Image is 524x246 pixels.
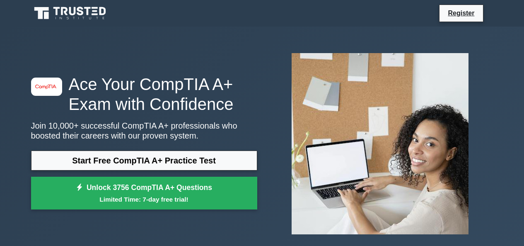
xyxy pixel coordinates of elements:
a: Unlock 3756 CompTIA A+ QuestionsLimited Time: 7-day free trial! [31,177,257,210]
h1: Ace Your CompTIA A+ Exam with Confidence [31,74,257,114]
small: Limited Time: 7-day free trial! [41,195,247,204]
a: Register [443,8,479,18]
p: Join 10,000+ successful CompTIA A+ professionals who boosted their careers with our proven system. [31,121,257,141]
a: Start Free CompTIA A+ Practice Test [31,151,257,170]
